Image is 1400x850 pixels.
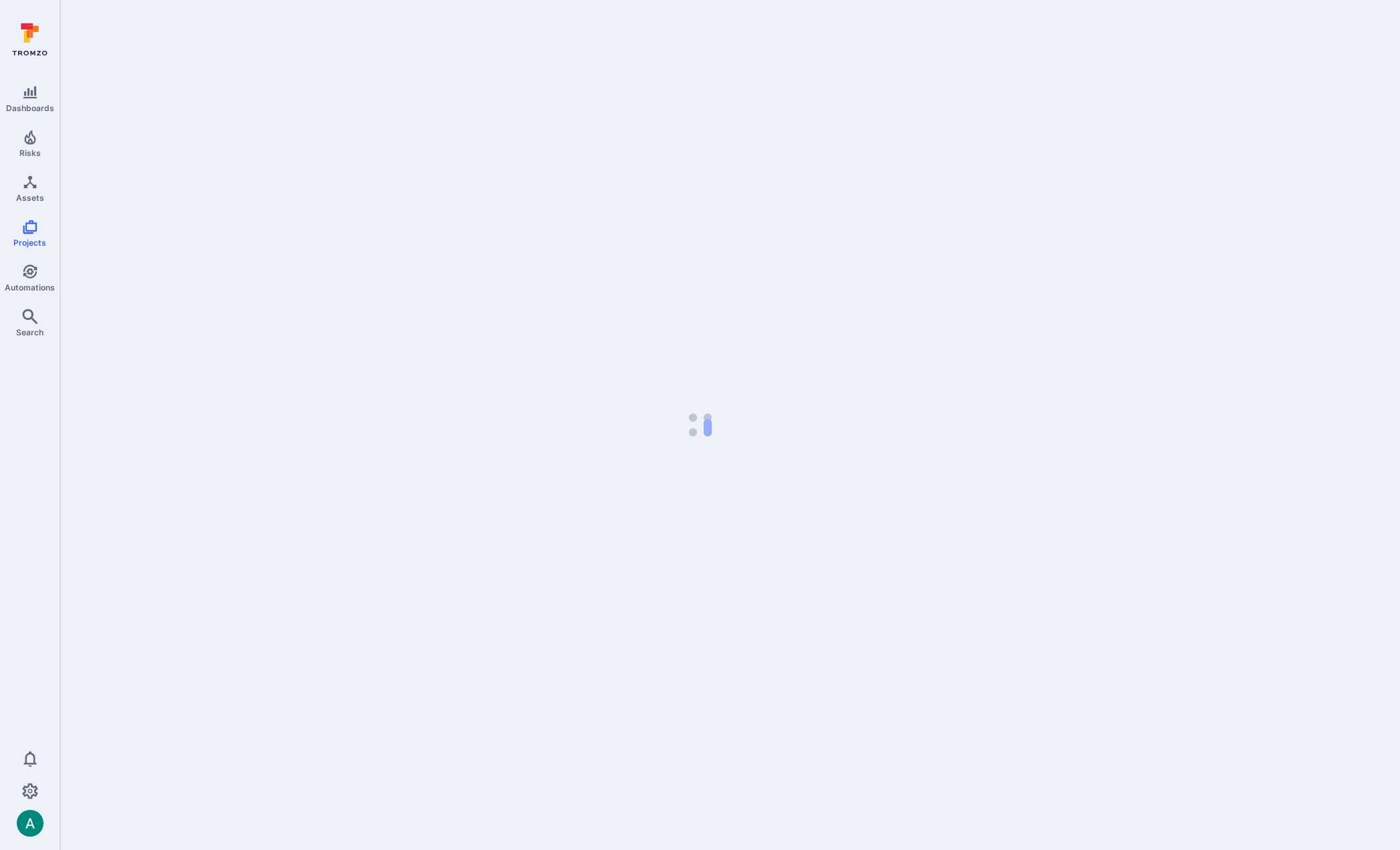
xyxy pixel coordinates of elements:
div: Arjan Dehar [17,810,44,837]
span: Projects [13,238,46,248]
span: Automations [5,282,55,292]
span: Search [16,327,44,337]
span: Risks [19,148,41,158]
span: Dashboards [6,103,54,113]
span: Assets [16,193,44,203]
img: ACg8ocLSa5mPYBaXNx3eFu_EmspyJX0laNWN7cXOFirfQ7srZveEpg=s96-c [17,810,44,837]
